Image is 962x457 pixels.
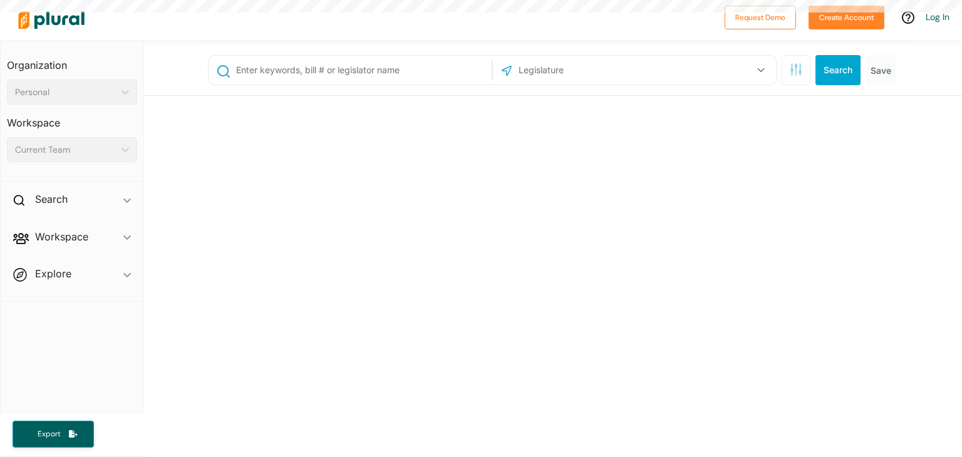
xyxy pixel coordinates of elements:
[29,429,69,439] span: Export
[809,10,884,23] a: Create Account
[7,47,137,74] h3: Organization
[815,55,861,85] button: Search
[517,58,651,82] input: Legislature
[725,10,796,23] a: Request Demo
[866,55,896,85] button: Save
[926,11,949,23] a: Log In
[809,6,884,29] button: Create Account
[15,86,116,99] div: Personal
[725,6,796,29] button: Request Demo
[15,143,116,157] div: Current Team
[13,421,94,448] button: Export
[790,63,802,74] span: Search Filters
[7,105,137,132] h3: Workspace
[35,192,68,206] h2: Search
[235,58,489,82] input: Enter keywords, bill # or legislator name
